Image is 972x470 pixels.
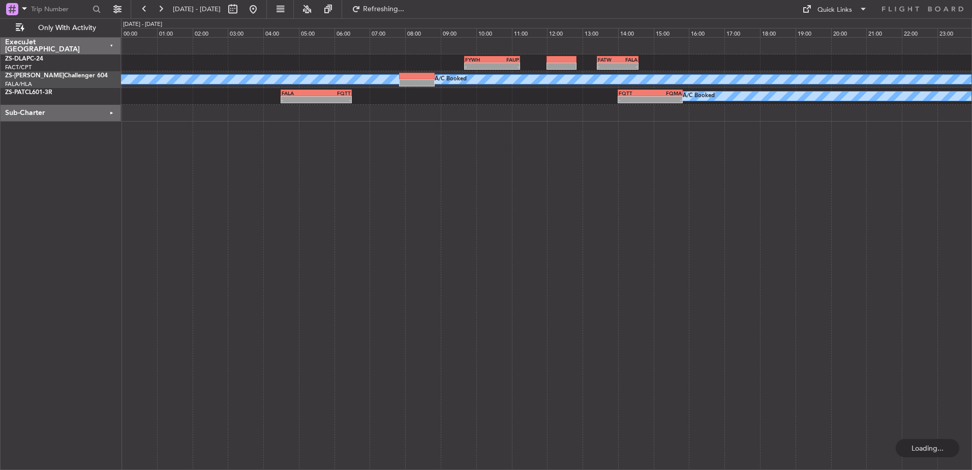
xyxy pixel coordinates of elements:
[316,90,351,96] div: FQTT
[441,28,476,37] div: 09:00
[476,28,512,37] div: 10:00
[405,28,441,37] div: 08:00
[5,73,108,79] a: ZS-[PERSON_NAME]Challenger 604
[465,63,492,69] div: -
[654,28,689,37] div: 15:00
[157,28,193,37] div: 01:00
[316,97,351,103] div: -
[598,63,618,69] div: -
[512,28,548,37] div: 11:00
[282,97,316,103] div: -
[547,28,583,37] div: 12:00
[362,6,405,13] span: Refreshing...
[689,28,724,37] div: 16:00
[831,28,867,37] div: 20:00
[370,28,405,37] div: 07:00
[335,28,370,37] div: 06:00
[5,56,26,62] span: ZS-DLA
[347,1,408,17] button: Refreshing...
[619,97,650,103] div: -
[282,90,316,96] div: FALA
[598,56,618,63] div: FATW
[817,5,852,15] div: Quick Links
[5,90,52,96] a: ZS-PATCL601-3R
[683,89,715,104] div: A/C Booked
[5,73,64,79] span: ZS-[PERSON_NAME]
[650,97,682,103] div: -
[5,80,32,88] a: FALA/HLA
[26,24,107,32] span: Only With Activity
[492,63,519,69] div: -
[465,56,492,63] div: FYWH
[5,90,25,96] span: ZS-PAT
[618,28,654,37] div: 14:00
[618,63,637,69] div: -
[618,56,637,63] div: FALA
[228,28,263,37] div: 03:00
[896,439,959,457] div: Loading...
[173,5,221,14] span: [DATE] - [DATE]
[31,2,89,17] input: Trip Number
[650,90,682,96] div: FQMA
[866,28,902,37] div: 21:00
[121,28,157,37] div: 00:00
[263,28,299,37] div: 04:00
[583,28,618,37] div: 13:00
[5,64,32,71] a: FACT/CPT
[902,28,937,37] div: 22:00
[193,28,228,37] div: 02:00
[492,56,519,63] div: FAUP
[760,28,796,37] div: 18:00
[796,28,831,37] div: 19:00
[11,20,110,36] button: Only With Activity
[724,28,760,37] div: 17:00
[299,28,335,37] div: 05:00
[5,56,43,62] a: ZS-DLAPC-24
[619,90,650,96] div: FQTT
[123,20,162,29] div: [DATE] - [DATE]
[435,72,467,87] div: A/C Booked
[797,1,872,17] button: Quick Links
